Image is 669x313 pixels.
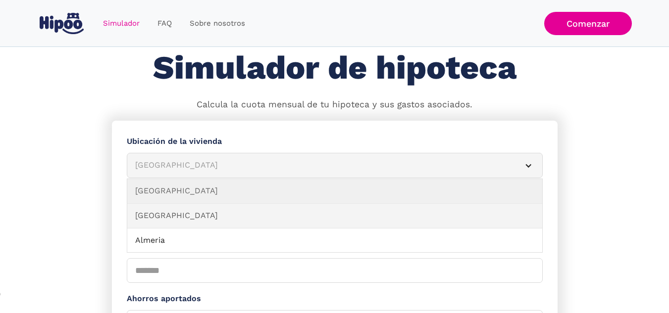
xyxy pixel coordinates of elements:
label: Ahorros aportados [127,293,543,305]
div: [GEOGRAPHIC_DATA] [135,159,511,172]
p: Calcula la cuota mensual de tu hipoteca y sus gastos asociados. [197,98,472,111]
nav: [GEOGRAPHIC_DATA] [127,179,543,253]
a: home [38,9,86,38]
a: Sobre nosotros [181,14,254,33]
a: [GEOGRAPHIC_DATA] [127,204,542,228]
a: Simulador [94,14,149,33]
a: Comenzar [544,12,632,35]
h1: Simulador de hipoteca [153,50,516,86]
a: Almeria [127,228,542,253]
a: [GEOGRAPHIC_DATA] [127,179,542,204]
a: FAQ [149,14,181,33]
article: [GEOGRAPHIC_DATA] [127,153,543,178]
label: Ubicación de la vivienda [127,135,543,148]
